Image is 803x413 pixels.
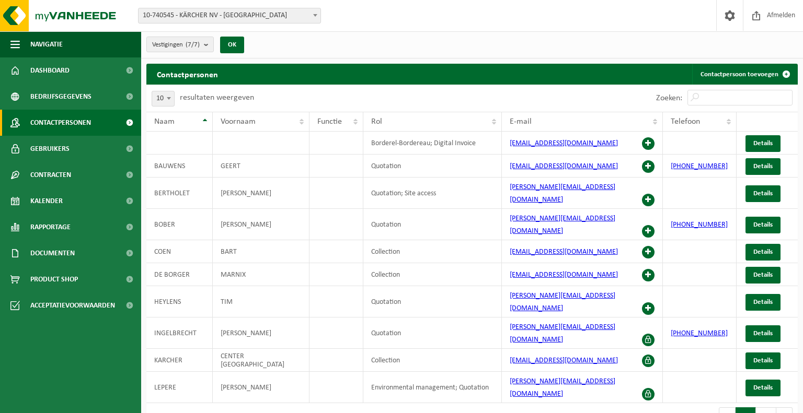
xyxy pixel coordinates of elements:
td: [PERSON_NAME] [213,372,309,403]
a: Details [745,135,781,152]
td: Quotation [363,155,502,178]
td: CENTER [GEOGRAPHIC_DATA] [213,349,309,372]
a: [PERSON_NAME][EMAIL_ADDRESS][DOMAIN_NAME] [510,215,615,235]
span: Rapportage [30,214,71,240]
td: Collection [363,349,502,372]
a: [EMAIL_ADDRESS][DOMAIN_NAME] [510,162,618,170]
td: Quotation; Site access [363,178,502,209]
td: Collection [363,263,502,286]
a: Contactpersoon toevoegen [692,64,797,85]
td: MARNIX [213,263,309,286]
span: 10 [152,91,174,106]
span: Functie [317,117,342,126]
a: [PERSON_NAME][EMAIL_ADDRESS][DOMAIN_NAME] [510,323,615,344]
td: HEYLENS [146,286,213,317]
span: Naam [154,117,175,126]
a: [PHONE_NUMBER] [671,329,728,337]
a: [EMAIL_ADDRESS][DOMAIN_NAME] [510,139,618,147]
span: Gebruikers [30,136,70,162]
a: Details [745,244,781,261]
span: Voornaam [221,117,256,126]
span: E-mail [510,117,532,126]
a: [PERSON_NAME][EMAIL_ADDRESS][DOMAIN_NAME] [510,183,615,204]
button: OK [220,37,244,53]
a: Details [745,294,781,311]
button: Vestigingen(7/7) [146,37,214,52]
count: (7/7) [186,41,200,48]
span: Bedrijfsgegevens [30,84,91,110]
span: Rol [371,117,382,126]
span: Details [753,249,773,255]
a: Details [745,185,781,202]
span: Details [753,190,773,197]
td: BERTHOLET [146,178,213,209]
td: Quotation [363,317,502,349]
td: [PERSON_NAME] [213,209,309,240]
span: Acceptatievoorwaarden [30,292,115,318]
span: 10-740545 - KÄRCHER NV - WILRIJK [138,8,321,23]
span: Documenten [30,240,75,266]
td: COEN [146,240,213,263]
a: [EMAIL_ADDRESS][DOMAIN_NAME] [510,248,618,256]
td: [PERSON_NAME] [213,178,309,209]
span: Details [753,384,773,391]
td: BART [213,240,309,263]
a: Details [745,217,781,233]
span: Dashboard [30,57,70,84]
label: resultaten weergeven [180,93,254,102]
a: Details [745,352,781,369]
span: 10-740545 - KÄRCHER NV - WILRIJK [139,8,320,23]
span: Contactpersonen [30,110,91,136]
span: Telefoon [671,117,700,126]
span: Contracten [30,162,71,188]
td: BAUWENS [146,155,213,178]
a: [PHONE_NUMBER] [671,162,728,170]
span: Kalender [30,188,63,214]
td: Borderel-Bordereau; Digital Invoice [363,132,502,155]
span: Details [753,357,773,364]
td: Collection [363,240,502,263]
a: [PERSON_NAME][EMAIL_ADDRESS][DOMAIN_NAME] [510,377,615,398]
a: [PHONE_NUMBER] [671,221,728,229]
a: Details [745,158,781,175]
span: 10 [152,91,175,107]
a: Details [745,267,781,284]
a: [EMAIL_ADDRESS][DOMAIN_NAME] [510,357,618,364]
span: Navigatie [30,31,63,57]
span: Details [753,163,773,170]
td: Quotation [363,209,502,240]
span: Vestigingen [152,37,200,53]
td: [PERSON_NAME] [213,317,309,349]
td: LEPERE [146,372,213,403]
span: Product Shop [30,266,78,292]
span: Details [753,140,773,147]
span: Details [753,299,773,305]
td: INGELBRECHT [146,317,213,349]
td: KARCHER [146,349,213,372]
td: GEERT [213,155,309,178]
h2: Contactpersonen [146,64,228,84]
td: Quotation [363,286,502,317]
a: Details [745,380,781,396]
td: DE BORGER [146,263,213,286]
span: Details [753,221,773,228]
td: TIM [213,286,309,317]
a: [EMAIL_ADDRESS][DOMAIN_NAME] [510,271,618,279]
label: Zoeken: [656,94,682,102]
a: Details [745,325,781,342]
td: Environmental management; Quotation [363,372,502,403]
span: Details [753,330,773,337]
span: Details [753,272,773,278]
td: BOBER [146,209,213,240]
a: [PERSON_NAME][EMAIL_ADDRESS][DOMAIN_NAME] [510,292,615,312]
